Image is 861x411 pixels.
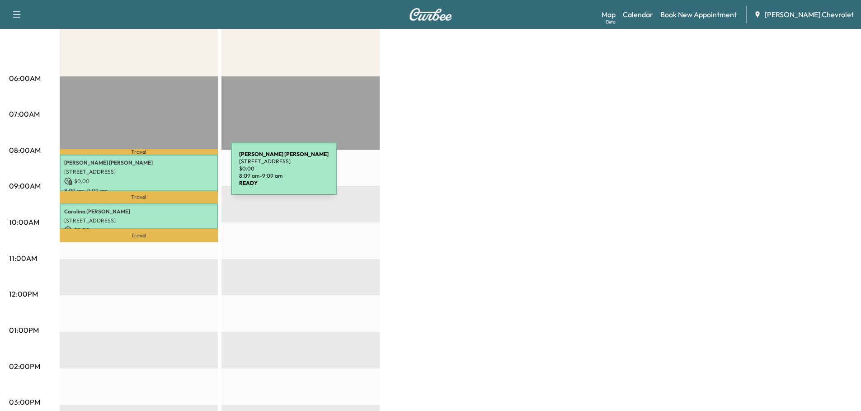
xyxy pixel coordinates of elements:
p: 11:00AM [9,253,37,264]
p: Travel [60,149,218,155]
p: Carolina [PERSON_NAME] [64,208,213,215]
p: [STREET_ADDRESS] [64,217,213,224]
p: 01:00PM [9,325,39,335]
p: $ 0.00 [64,177,213,185]
p: 8:09 am - 9:09 am [64,187,213,194]
p: 09:00AM [9,180,41,191]
p: 10:00AM [9,217,39,227]
p: 08:00AM [9,145,41,156]
img: Curbee Logo [409,8,452,21]
p: [PERSON_NAME] [PERSON_NAME] [64,159,213,166]
a: Book New Appointment [660,9,737,20]
p: [STREET_ADDRESS] [64,168,213,175]
p: Travel [60,191,218,203]
p: 12:00PM [9,288,38,299]
p: $ 0.00 [64,226,213,234]
a: Calendar [623,9,653,20]
span: [PERSON_NAME] Chevrolet [765,9,854,20]
p: 02:00PM [9,361,40,372]
p: 03:00PM [9,397,40,407]
p: Travel [60,229,218,242]
p: 07:00AM [9,109,40,119]
div: Beta [606,19,616,25]
a: MapBeta [602,9,616,20]
p: 06:00AM [9,73,41,84]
